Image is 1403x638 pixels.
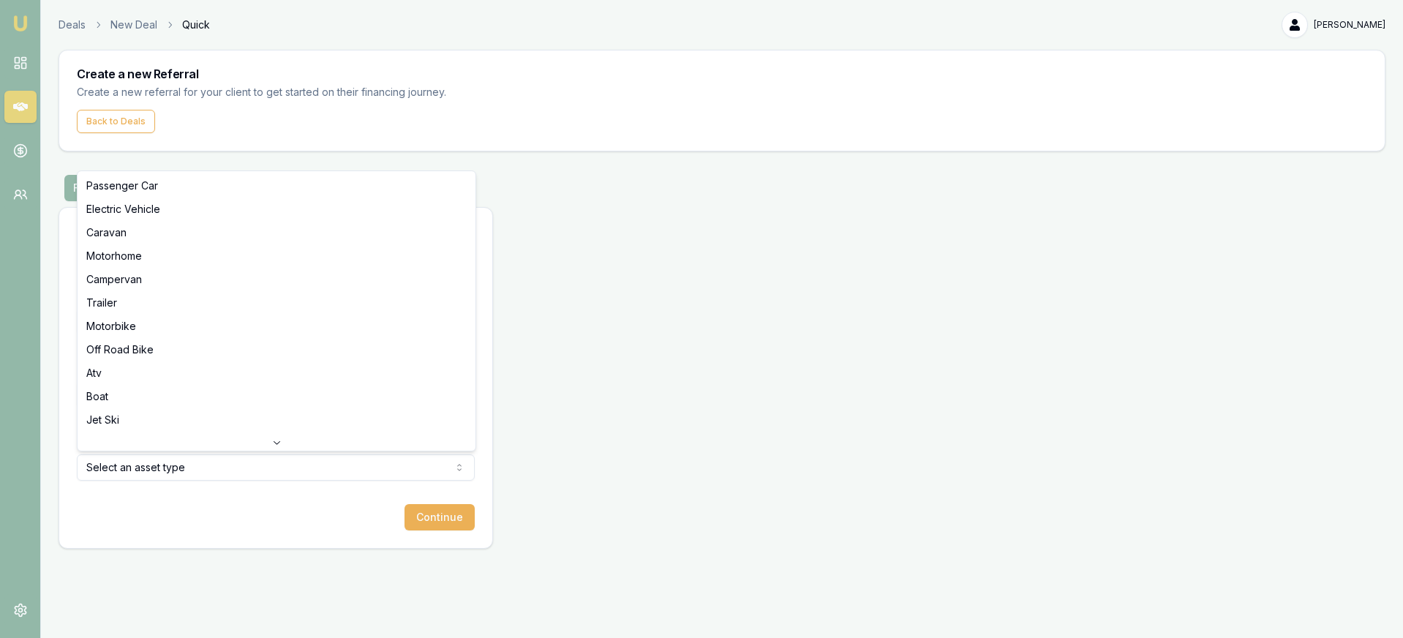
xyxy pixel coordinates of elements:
span: Atv [86,366,102,380]
span: Off Road Bike [86,342,154,357]
span: Electric Vehicle [86,202,160,217]
span: Boat [86,389,108,404]
span: Passenger Car [86,179,158,193]
span: Jet Ski [86,413,119,427]
span: Campervan [86,272,142,287]
span: Trailer [86,296,117,310]
span: Caravan [86,225,127,240]
span: Motorbike [86,319,136,334]
span: Motorhome [86,249,142,263]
